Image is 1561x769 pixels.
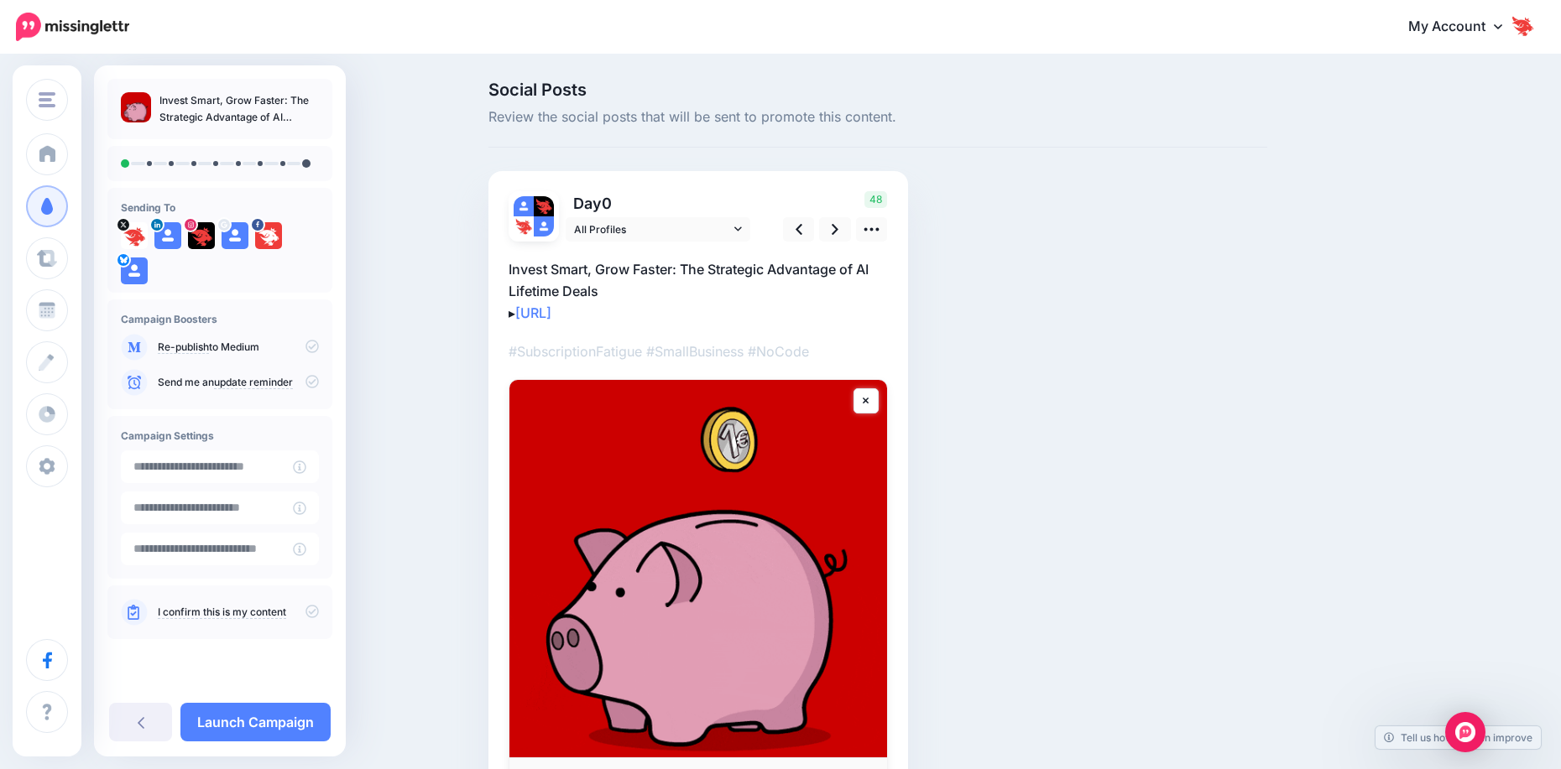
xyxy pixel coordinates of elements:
span: All Profiles [574,221,730,238]
img: I-HudfTB-88570.jpg [514,216,534,236]
p: Invest Smart, Grow Faster: The Strategic Advantage of AI Lifetime Deals [159,92,319,126]
img: user_default_image.png [534,216,554,236]
img: user_default_image.png [514,196,534,216]
p: to Medium [158,340,319,355]
img: 101078149_602926993907858_1811568839826079744_n-bsa153255.jpg [534,196,554,216]
a: Re-publish [158,340,209,354]
span: 48 [864,191,887,208]
img: menu.png [39,92,55,107]
h4: Sending To [121,201,319,214]
a: update reminder [214,376,293,389]
img: user_default_image.png [154,222,181,249]
img: 305288661_478982434240051_7699089408051446028_n-bsa154650.png [255,222,282,249]
span: 0 [602,195,612,212]
a: Tell us how we can improve [1376,726,1541,749]
img: I-HudfTB-88570.jpg [121,222,148,249]
img: 8e8d7a7b250d3174f28f2b71a5e06b92_thumb.jpg [121,92,151,122]
img: Invest Smart, Grow Faster: The Strategic Advantage of AI Lifetime Deals - [509,380,887,757]
img: 101078149_602926993907858_1811568839826079744_n-bsa153255.jpg [188,222,215,249]
h4: Campaign Settings [121,429,319,442]
a: [URL] [515,304,551,321]
a: All Profiles [566,217,750,242]
img: user_default_image.png [121,257,148,284]
a: My Account [1391,7,1536,48]
img: Missinglettr [16,13,129,41]
div: Open Intercom Messenger [1445,712,1485,752]
p: Send me an [158,375,319,390]
p: #SubscriptionFatigue #SmallBusiness #NoCode [509,340,888,362]
p: Day [566,191,753,216]
span: Review the social posts that will be sent to promote this content. [488,107,1267,128]
h4: Campaign Boosters [121,313,319,325]
p: Invest Smart, Grow Faster: The Strategic Advantage of AI Lifetime Deals ▸ [509,258,888,324]
img: user_default_image.png [222,222,248,249]
span: Social Posts [488,81,1267,98]
a: I confirm this is my content [158,605,286,619]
